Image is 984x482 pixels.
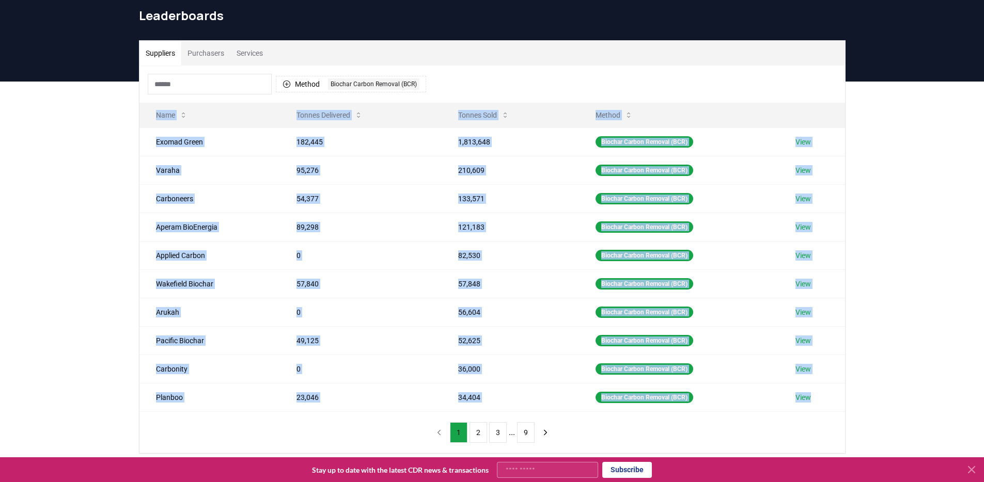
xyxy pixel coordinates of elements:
button: 2 [470,422,487,443]
td: 54,377 [280,184,442,213]
div: Biochar Carbon Removal (BCR) [596,392,693,403]
button: Purchasers [181,41,230,66]
div: Biochar Carbon Removal (BCR) [596,221,693,233]
td: Varaha [139,156,280,184]
li: ... [509,426,515,439]
a: View [795,279,811,289]
button: next page [537,422,554,443]
td: Planboo [139,383,280,411]
td: 95,276 [280,156,442,184]
td: Carbonity [139,355,280,383]
td: Arukah [139,298,280,326]
td: 0 [280,241,442,269]
button: Suppliers [139,41,181,66]
button: 9 [517,422,535,443]
div: Biochar Carbon Removal (BCR) [596,165,693,176]
button: Method [587,105,641,125]
a: View [795,137,811,147]
div: Biochar Carbon Removal (BCR) [328,78,419,90]
button: Services [230,41,269,66]
div: Biochar Carbon Removal (BCR) [596,250,693,261]
td: 36,000 [442,355,579,383]
td: 0 [280,298,442,326]
button: 1 [450,422,467,443]
td: 57,848 [442,269,579,298]
td: 49,125 [280,326,442,355]
a: View [795,165,811,175]
td: 210,609 [442,156,579,184]
a: View [795,222,811,232]
h1: Leaderboards [139,7,846,24]
button: MethodBiochar Carbon Removal (BCR) [276,76,426,92]
td: 89,298 [280,213,442,241]
div: Biochar Carbon Removal (BCR) [596,136,693,148]
td: 133,571 [442,184,579,213]
td: Carboneers [139,184,280,213]
a: View [795,335,811,346]
td: 34,404 [442,383,579,411]
div: Biochar Carbon Removal (BCR) [596,193,693,204]
td: 23,046 [280,383,442,411]
td: 56,604 [442,298,579,326]
div: Biochar Carbon Removal (BCR) [596,278,693,290]
td: Wakefield Biochar [139,269,280,298]
button: Tonnes Sold [450,105,518,125]
div: Biochar Carbon Removal (BCR) [596,307,693,318]
a: View [795,194,811,204]
a: View [795,250,811,261]
td: 0 [280,355,442,383]
button: Name [148,105,196,125]
td: 57,840 [280,269,442,298]
td: Pacific Biochar [139,326,280,355]
td: Applied Carbon [139,241,280,269]
td: 82,530 [442,241,579,269]
td: 52,625 [442,326,579,355]
td: 121,183 [442,213,579,241]
td: Exomad Green [139,127,280,156]
button: Tonnes Delivered [288,105,371,125]
div: Biochar Carbon Removal (BCR) [596,363,693,375]
a: View [795,364,811,374]
td: 1,813,648 [442,127,579,156]
td: 182,445 [280,127,442,156]
button: 3 [489,422,507,443]
div: Biochar Carbon Removal (BCR) [596,335,693,346]
a: View [795,392,811,403]
a: View [795,307,811,317]
td: Aperam BioEnergia [139,213,280,241]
